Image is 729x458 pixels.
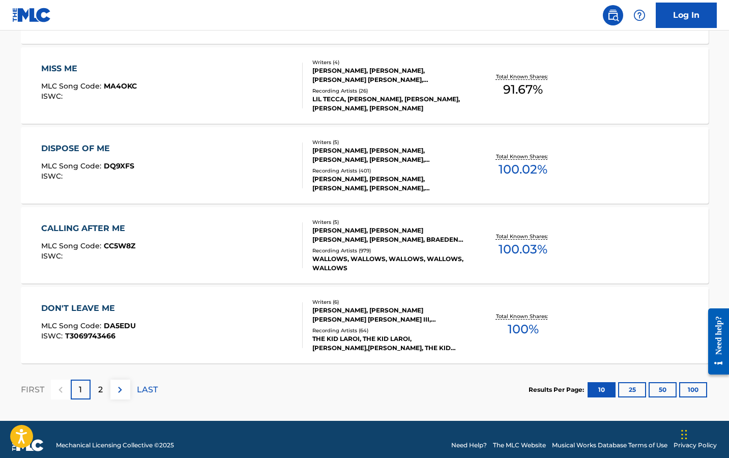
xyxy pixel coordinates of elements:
div: Writers ( 5 ) [312,218,466,226]
span: T3069743466 [65,331,115,340]
p: Total Known Shares: [496,73,550,80]
iframe: Chat Widget [678,409,729,458]
a: Privacy Policy [674,441,717,450]
div: WALLOWS, WALLOWS, WALLOWS, WALLOWS, WALLOWS [312,254,466,273]
div: Recording Artists ( 26 ) [312,87,466,95]
a: MISS MEMLC Song Code:MA4OKCISWC:Writers (4)[PERSON_NAME], [PERSON_NAME], [PERSON_NAME] [PERSON_NA... [21,47,709,124]
span: ISWC : [41,171,65,181]
span: MA4OKC [104,81,137,91]
span: ISWC : [41,251,65,261]
div: THE KID LAROI, THE KID LAROI,[PERSON_NAME],[PERSON_NAME], THE KID LAROI, THE KID LAROI,G HERBO,[P... [312,334,466,353]
a: DON'T LEAVE MEMLC Song Code:DA5EDUISWC:T3069743466Writers (6)[PERSON_NAME], [PERSON_NAME] [PERSON... [21,287,709,363]
img: right [114,384,126,396]
p: FIRST [21,384,44,396]
div: Recording Artists ( 401 ) [312,167,466,175]
img: MLC Logo [12,8,51,22]
p: Results Per Page: [529,385,587,394]
span: Mechanical Licensing Collective © 2025 [56,441,174,450]
p: Total Known Shares: [496,153,550,160]
div: Recording Artists ( 979 ) [312,247,466,254]
div: [PERSON_NAME], [PERSON_NAME], [PERSON_NAME] [PERSON_NAME], [PERSON_NAME] [PERSON_NAME] [312,66,466,84]
p: 2 [98,384,103,396]
p: LAST [137,384,158,396]
div: [PERSON_NAME], [PERSON_NAME], [PERSON_NAME], [PERSON_NAME], [PERSON_NAME] [312,146,466,164]
span: ISWC : [41,92,65,101]
a: The MLC Website [493,441,546,450]
div: Recording Artists ( 64 ) [312,327,466,334]
button: 25 [618,382,646,397]
div: Writers ( 5 ) [312,138,466,146]
span: 91.67 % [503,80,543,99]
iframe: Resource Center [701,301,729,383]
button: 100 [679,382,707,397]
div: DON'T LEAVE ME [41,302,136,314]
span: CC5W8Z [104,241,135,250]
div: Writers ( 6 ) [312,298,466,306]
span: DA5EDU [104,321,136,330]
img: search [607,9,619,21]
button: 50 [649,382,677,397]
div: DISPOSE OF ME [41,142,134,155]
a: Public Search [603,5,623,25]
button: 10 [588,382,616,397]
img: logo [12,439,44,451]
div: CALLING AFTER ME [41,222,135,235]
div: Writers ( 4 ) [312,59,466,66]
span: MLC Song Code : [41,241,104,250]
div: MISS ME [41,63,137,75]
span: ISWC : [41,331,65,340]
span: 100.02 % [499,160,547,179]
a: Need Help? [451,441,487,450]
span: 100.03 % [499,240,547,259]
a: CALLING AFTER MEMLC Song Code:CC5W8ZISWC:Writers (5)[PERSON_NAME], [PERSON_NAME] [PERSON_NAME], [... [21,207,709,283]
div: [PERSON_NAME], [PERSON_NAME] [PERSON_NAME] [PERSON_NAME] III, [PERSON_NAME], [PERSON_NAME] [PERSO... [312,306,466,324]
p: 1 [79,384,82,396]
a: Musical Works Database Terms of Use [552,441,667,450]
div: [PERSON_NAME], [PERSON_NAME], [PERSON_NAME], [PERSON_NAME], [PERSON_NAME] [312,175,466,193]
div: [PERSON_NAME], [PERSON_NAME] [PERSON_NAME], [PERSON_NAME], BRAEDEN [PERSON_NAME], [PERSON_NAME] [312,226,466,244]
a: Log In [656,3,717,28]
a: DISPOSE OF MEMLC Song Code:DQ9XFSISWC:Writers (5)[PERSON_NAME], [PERSON_NAME], [PERSON_NAME], [PE... [21,127,709,204]
span: MLC Song Code : [41,81,104,91]
span: DQ9XFS [104,161,134,170]
div: Help [629,5,650,25]
span: 100 % [508,320,539,338]
div: LIL TECCA, [PERSON_NAME], [PERSON_NAME], [PERSON_NAME], [PERSON_NAME] [312,95,466,113]
span: MLC Song Code : [41,161,104,170]
div: Drag [681,419,687,450]
span: MLC Song Code : [41,321,104,330]
p: Total Known Shares: [496,312,550,320]
img: help [633,9,646,21]
p: Total Known Shares: [496,233,550,240]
